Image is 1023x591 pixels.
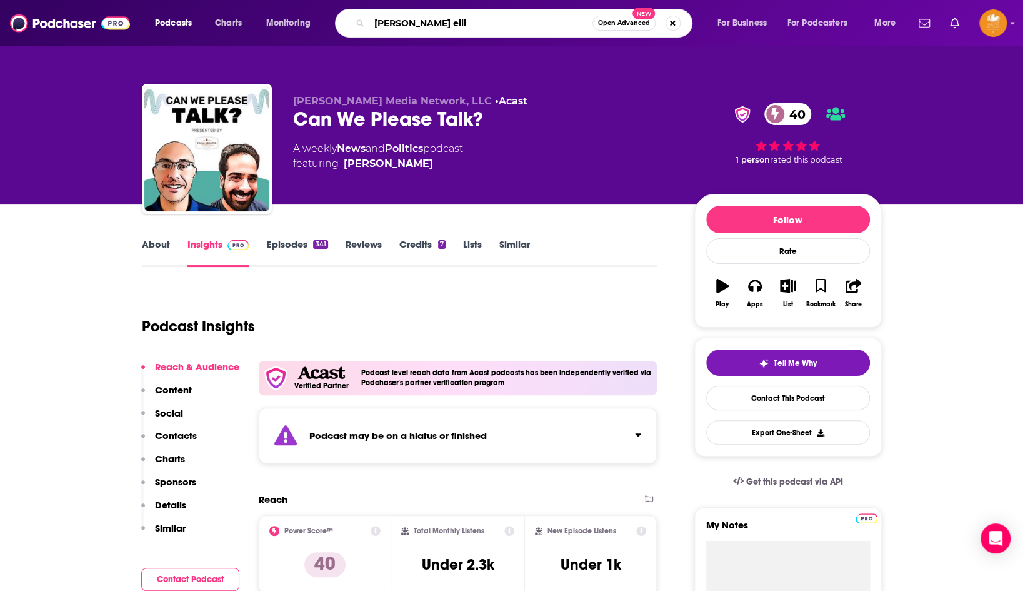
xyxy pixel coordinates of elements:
a: Credits7 [399,238,446,267]
strong: Podcast may be on a hiatus or finished [309,430,487,442]
button: List [771,271,804,316]
span: 1 person [736,155,770,164]
h5: Verified Partner [294,382,349,390]
a: Acast [499,95,527,107]
a: About [142,238,170,267]
img: verified Badge [731,106,754,123]
span: More [874,14,896,32]
img: Podchaser Pro [227,240,249,250]
button: open menu [146,13,208,33]
span: For Podcasters [787,14,847,32]
a: InsightsPodchaser Pro [187,238,249,267]
button: Reach & Audience [141,361,239,384]
span: Monitoring [266,14,311,32]
p: 40 [304,552,346,577]
h2: New Episode Listens [547,527,616,535]
a: Contact This Podcast [706,386,870,410]
label: My Notes [706,519,870,541]
a: Politics [385,143,423,154]
input: Search podcasts, credits, & more... [369,13,592,33]
span: Get this podcast via API [746,477,842,487]
img: Acast [297,366,345,380]
a: Show notifications dropdown [945,13,964,34]
div: Bookmark [806,301,835,308]
button: Export One-Sheet [706,420,870,445]
h1: Podcast Insights [142,317,255,336]
div: Apps [747,301,763,308]
h2: Total Monthly Listens [414,527,484,535]
button: Social [141,407,183,430]
div: A weekly podcast [293,141,463,171]
span: [PERSON_NAME] Media Network, LLC [293,95,492,107]
button: Play [706,271,739,316]
div: verified Badge40 1 personrated this podcast [694,95,882,173]
button: Contacts [141,430,197,453]
a: Lists [463,238,482,267]
button: Content [141,384,192,407]
a: Pro website [856,512,877,523]
button: Follow [706,206,870,233]
span: rated this podcast [770,155,842,164]
p: Contacts [155,430,197,442]
p: Content [155,384,192,396]
div: List [783,301,793,308]
div: Search podcasts, credits, & more... [347,9,704,38]
div: Share [845,301,862,308]
img: verfied icon [264,366,288,390]
img: User Profile [979,9,1007,37]
p: Charts [155,453,185,465]
h2: Power Score™ [284,527,333,535]
button: Details [141,499,186,522]
a: Mike Leon [344,156,433,171]
span: Logged in as ShreveWilliams [979,9,1007,37]
span: • [495,95,527,107]
div: Open Intercom Messenger [981,523,1011,553]
span: 40 [777,103,812,125]
button: open menu [779,13,866,33]
span: For Business [717,14,767,32]
button: Apps [739,271,771,316]
h3: Under 1k [561,555,621,574]
img: Podchaser - Follow, Share and Rate Podcasts [10,11,130,35]
p: Social [155,407,183,419]
button: open menu [866,13,911,33]
h3: Under 2.3k [421,555,494,574]
a: Similar [499,238,530,267]
div: 341 [313,240,327,249]
button: Charts [141,453,185,476]
a: 40 [764,103,812,125]
button: Show profile menu [979,9,1007,37]
img: Podchaser Pro [856,513,877,523]
button: open menu [709,13,782,33]
p: Sponsors [155,476,196,488]
button: Share [837,271,869,316]
span: Open Advanced [598,20,650,26]
button: Bookmark [804,271,837,316]
div: Rate [706,238,870,264]
a: Get this podcast via API [723,467,853,497]
button: open menu [257,13,327,33]
button: Sponsors [141,476,196,499]
p: Reach & Audience [155,361,239,373]
button: tell me why sparkleTell Me Why [706,350,870,376]
button: Contact Podcast [141,568,239,591]
span: and [366,143,385,154]
div: Play [716,301,729,308]
h4: Podcast level reach data from Acast podcasts has been independently verified via Podchaser's part... [361,368,652,387]
a: Reviews [346,238,382,267]
div: 7 [438,240,446,249]
a: Episodes341 [266,238,327,267]
a: Charts [207,13,249,33]
img: tell me why sparkle [759,358,769,368]
p: Similar [155,522,186,534]
span: featuring [293,156,463,171]
span: New [632,8,655,19]
span: Podcasts [155,14,192,32]
a: News [337,143,366,154]
img: Can We Please Talk? [144,86,269,211]
button: Similar [141,522,186,545]
span: Tell Me Why [774,358,817,368]
a: Show notifications dropdown [914,13,935,34]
